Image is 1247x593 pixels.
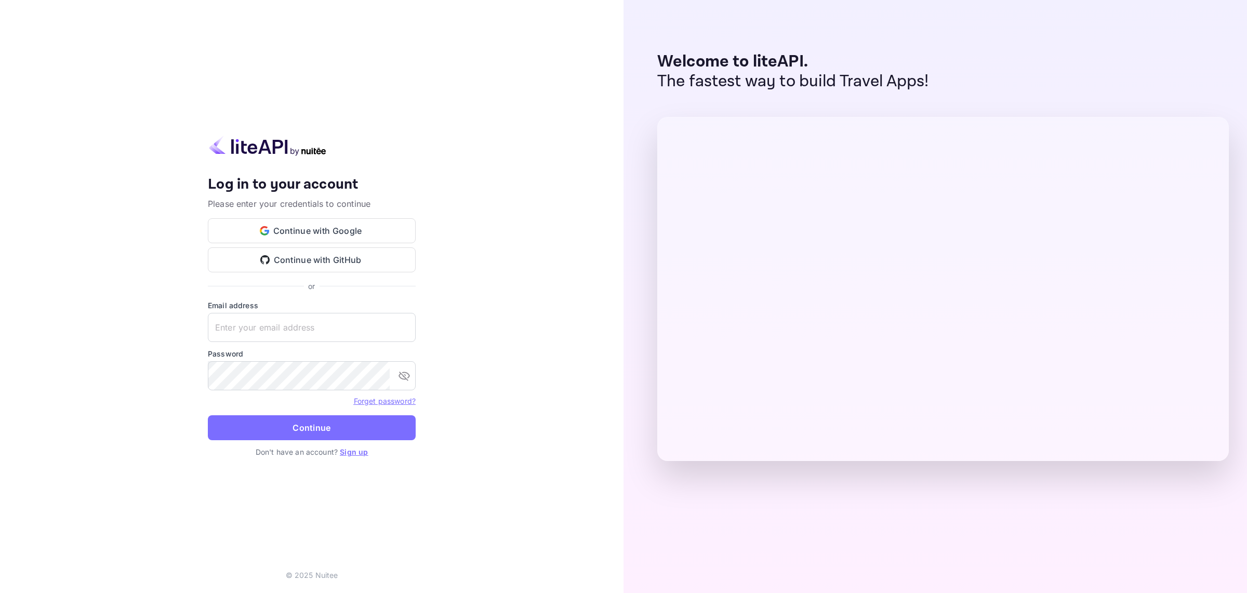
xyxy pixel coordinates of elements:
label: Email address [208,300,416,311]
button: Continue [208,415,416,440]
label: Password [208,348,416,359]
p: Welcome to liteAPI. [657,52,929,72]
button: toggle password visibility [394,365,415,386]
p: © 2025 Nuitee [286,570,338,581]
img: liteapi [208,136,327,156]
h4: Log in to your account [208,176,416,194]
p: Don't have an account? [208,446,416,457]
a: Forget password? [354,397,416,405]
p: Please enter your credentials to continue [208,197,416,210]
p: or [308,281,315,292]
button: Continue with Google [208,218,416,243]
button: Continue with GitHub [208,247,416,272]
a: Forget password? [354,396,416,406]
a: Sign up [340,447,368,456]
input: Enter your email address [208,313,416,342]
img: liteAPI Dashboard Preview [657,117,1229,461]
p: The fastest way to build Travel Apps! [657,72,929,91]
